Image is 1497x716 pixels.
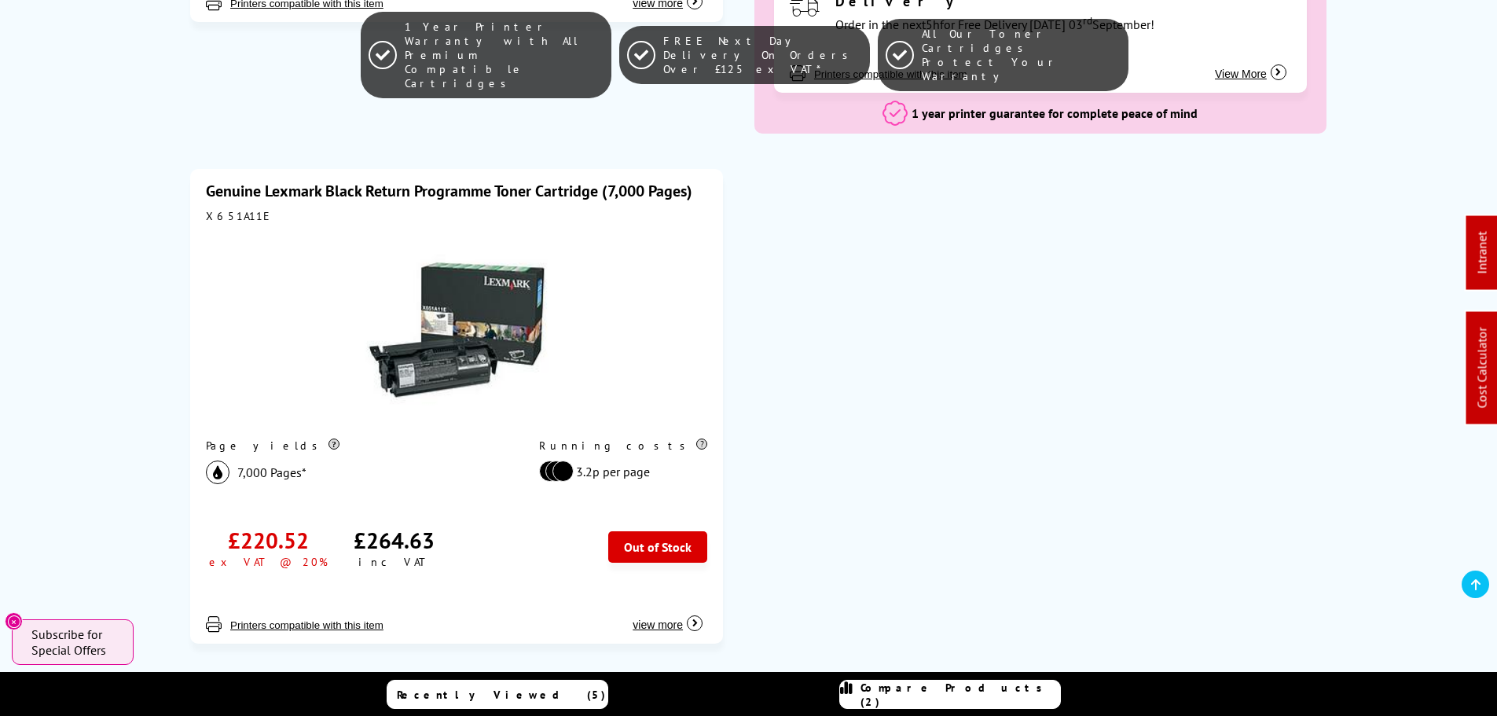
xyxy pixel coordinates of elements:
div: £220.52 [228,526,309,555]
a: Recently Viewed (5) [387,680,608,709]
span: 1 Year Printer Warranty with All Premium Compatible Cartridges [405,20,604,90]
div: Page yields [206,439,507,453]
div: X651A11E [206,209,707,223]
span: Recently Viewed (5) [397,688,606,702]
div: Out of Stock [608,531,707,563]
button: Close [5,612,23,630]
li: 3.2p per page [539,461,699,482]
a: Genuine Lexmark Black Return Programme Toner Cartridge (7,000 Pages) [206,181,692,201]
img: 1 year printer guarantee [882,101,908,126]
div: £264.63 [354,526,435,555]
span: Compare Products (2) [860,681,1060,709]
span: Subscribe for Special Offers [31,626,118,658]
div: ex VAT @ 20% [209,555,328,569]
div: Running costs [539,439,707,453]
a: Intranet [1474,232,1490,274]
span: 1 year printer guarantee for complete peace of mind [912,105,1198,121]
img: black_icon.svg [206,461,229,484]
span: All Our Toner Cartridges Protect Your Warranty [922,27,1121,83]
img: Lexmark Black Return Programme Toner Cartridge (7,000 Pages) [358,231,555,428]
button: Printers compatible with this item [226,619,388,632]
span: 7,000 Pages* [237,464,306,480]
span: view more [633,619,683,631]
span: FREE Next Day Delivery On Orders Over £125 ex VAT* [663,34,862,76]
a: Compare Products (2) [839,680,1061,709]
a: Cost Calculator [1474,328,1490,409]
button: view more [628,602,707,632]
div: inc VAT [358,555,430,569]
